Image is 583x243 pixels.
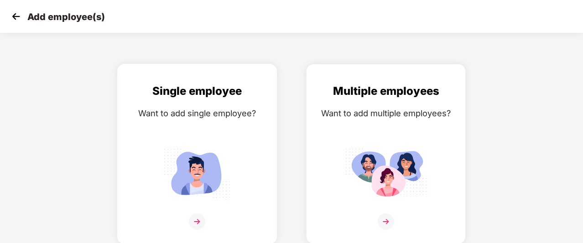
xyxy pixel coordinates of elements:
img: svg+xml;base64,PHN2ZyB4bWxucz0iaHR0cDovL3d3dy53My5vcmcvMjAwMC9zdmciIHdpZHRoPSIzNiIgaGVpZ2h0PSIzNi... [378,213,394,230]
img: svg+xml;base64,PHN2ZyB4bWxucz0iaHR0cDovL3d3dy53My5vcmcvMjAwMC9zdmciIHdpZHRoPSIzNiIgaGVpZ2h0PSIzNi... [189,213,205,230]
p: Add employee(s) [27,11,105,22]
div: Single employee [127,83,267,100]
div: Want to add single employee? [127,107,267,120]
img: svg+xml;base64,PHN2ZyB4bWxucz0iaHR0cDovL3d3dy53My5vcmcvMjAwMC9zdmciIGlkPSJTaW5nbGVfZW1wbG95ZWUiIH... [156,145,238,202]
img: svg+xml;base64,PHN2ZyB4bWxucz0iaHR0cDovL3d3dy53My5vcmcvMjAwMC9zdmciIHdpZHRoPSIzMCIgaGVpZ2h0PSIzMC... [9,10,23,23]
div: Multiple employees [316,83,456,100]
img: svg+xml;base64,PHN2ZyB4bWxucz0iaHR0cDovL3d3dy53My5vcmcvMjAwMC9zdmciIGlkPSJNdWx0aXBsZV9lbXBsb3llZS... [345,145,427,202]
div: Want to add multiple employees? [316,107,456,120]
